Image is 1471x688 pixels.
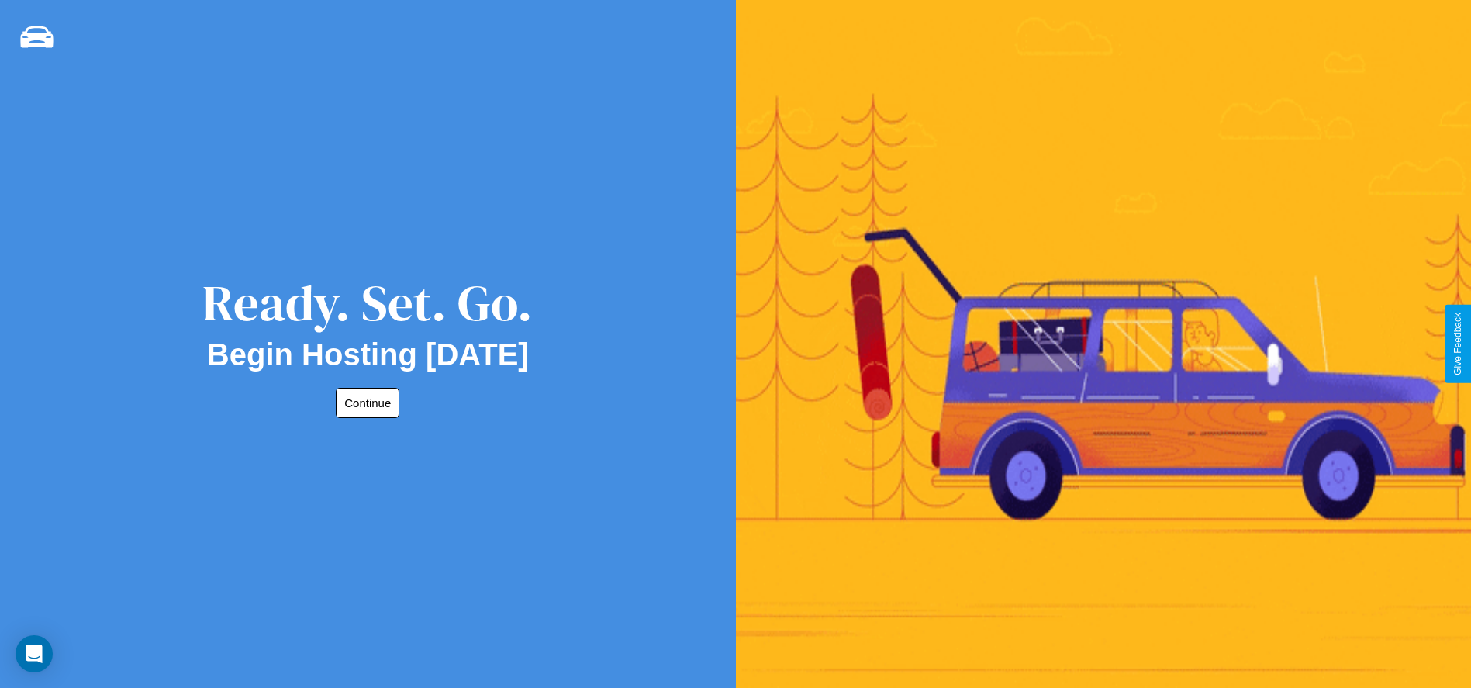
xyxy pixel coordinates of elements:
h2: Begin Hosting [DATE] [207,337,529,372]
div: Open Intercom Messenger [16,635,53,672]
div: Ready. Set. Go. [202,268,533,337]
div: Give Feedback [1452,313,1463,375]
button: Continue [336,388,399,418]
